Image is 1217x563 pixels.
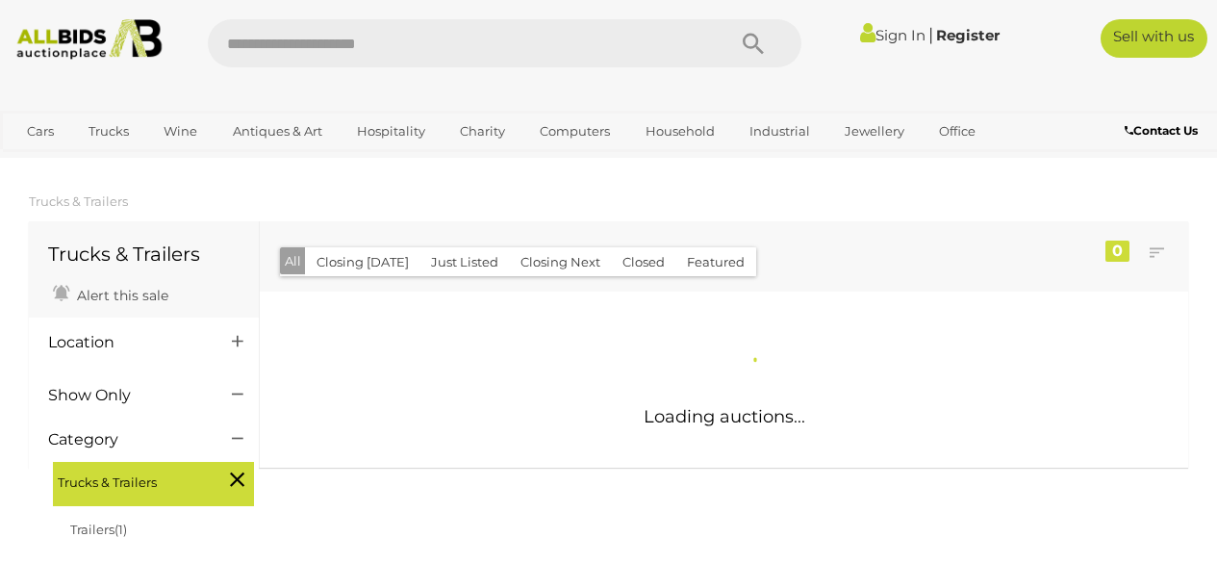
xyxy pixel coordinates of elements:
a: Cars [14,115,66,147]
span: | [928,24,933,45]
h4: Location [48,334,203,351]
h4: Category [48,431,203,448]
a: Hospitality [344,115,438,147]
button: Search [705,19,801,67]
a: Jewellery [832,115,917,147]
a: Sign In [860,26,925,44]
a: Computers [527,115,622,147]
button: Closed [611,247,676,277]
h4: Show Only [48,387,203,404]
button: Featured [675,247,756,277]
button: Just Listed [419,247,510,277]
a: Sell with us [1101,19,1207,58]
button: Closing Next [509,247,612,277]
a: Charity [447,115,518,147]
a: Household [633,115,727,147]
span: Loading auctions... [644,406,805,427]
div: 0 [1105,241,1129,262]
a: Register [936,26,1000,44]
a: Trailers(1) [70,522,127,537]
a: Sports [14,147,79,179]
a: Antiques & Art [220,115,335,147]
a: Trucks [76,115,141,147]
a: Office [926,115,988,147]
span: Alert this sale [72,287,168,304]
a: Contact Us [1125,120,1203,141]
a: Industrial [737,115,823,147]
a: Wine [151,115,210,147]
button: All [280,247,306,275]
h1: Trucks & Trailers [48,243,240,265]
button: Closing [DATE] [305,247,420,277]
span: (1) [114,522,127,537]
b: Contact Us [1125,123,1198,138]
span: Trucks & Trailers [58,467,202,494]
img: Allbids.com.au [9,19,169,60]
a: Trucks & Trailers [29,193,128,209]
a: Alert this sale [48,279,173,308]
a: [GEOGRAPHIC_DATA] [89,147,250,179]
